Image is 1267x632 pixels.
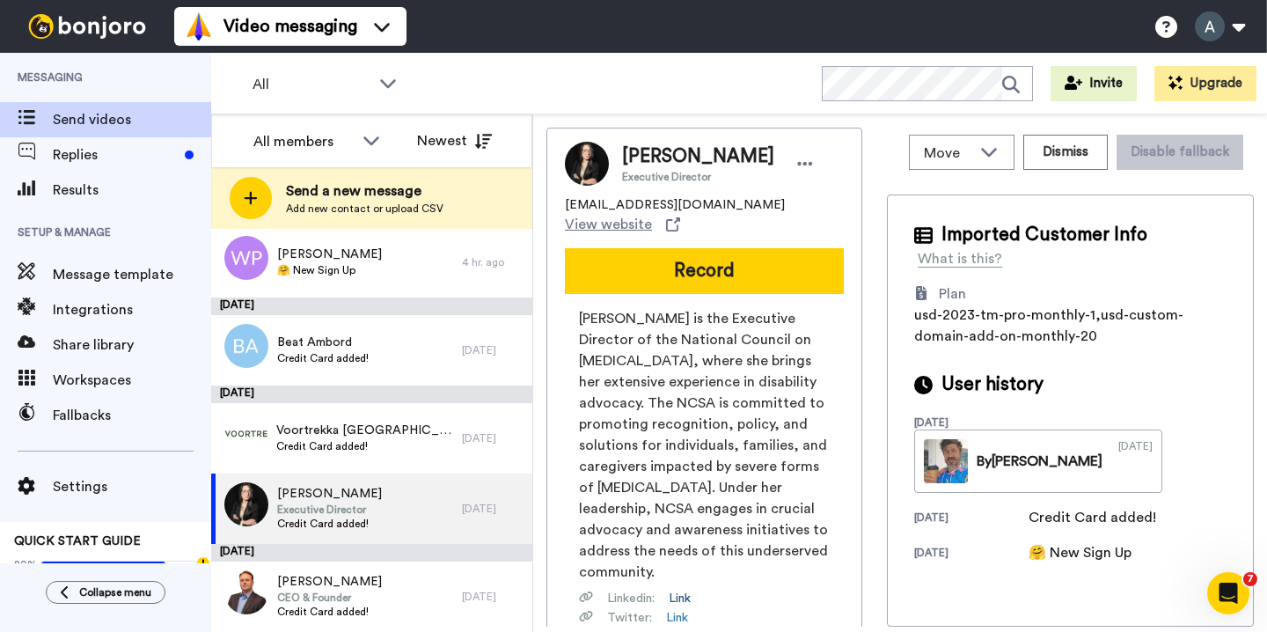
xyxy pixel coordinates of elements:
[21,14,153,39] img: bj-logo-header-white.svg
[914,511,1029,528] div: [DATE]
[622,143,774,170] span: [PERSON_NAME]
[462,255,524,269] div: 4 hr. ago
[1117,135,1243,170] button: Disable fallback
[14,557,37,571] span: 80%
[1118,439,1153,483] div: [DATE]
[918,248,1002,269] div: What is this?
[277,351,369,365] span: Credit Card added!
[404,123,505,158] button: Newest
[462,590,524,604] div: [DATE]
[914,546,1029,563] div: [DATE]
[224,236,268,280] img: wp.png
[1154,66,1256,101] button: Upgrade
[1029,542,1132,563] div: 🤗 New Sign Up
[253,74,370,95] span: All
[622,170,774,184] span: Executive Director
[939,283,966,305] div: Plan
[941,222,1147,248] span: Imported Customer Info
[977,451,1102,472] div: By [PERSON_NAME]
[53,370,211,391] span: Workspaces
[53,109,211,130] span: Send videos
[211,544,532,562] div: [DATE]
[565,214,652,235] span: View website
[277,573,382,591] span: [PERSON_NAME]
[276,439,453,453] span: Credit Card added!
[277,263,382,277] span: 🤗 New Sign Up
[53,144,178,165] span: Replies
[195,555,211,571] div: Tooltip anchor
[565,248,844,294] button: Record
[277,517,382,531] span: Credit Card added!
[565,196,785,214] span: [EMAIL_ADDRESS][DOMAIN_NAME]
[211,386,532,403] div: [DATE]
[607,590,655,607] span: Linkedin :
[185,12,213,40] img: vm-color.svg
[924,143,971,164] span: Move
[79,585,151,599] span: Collapse menu
[277,503,382,517] span: Executive Director
[565,142,609,186] img: Image of Jackie Kancir
[286,180,443,202] span: Send a new message
[669,590,691,607] a: Link
[277,605,382,619] span: Credit Card added!
[53,476,211,497] span: Settings
[277,334,369,351] span: Beat Ambord
[565,214,680,235] a: View website
[1023,135,1108,170] button: Dismiss
[253,131,354,152] div: All members
[941,371,1044,398] span: User history
[224,482,268,526] img: 60e1253f-69d7-4830-b173-74420cd7c38d.jpg
[607,609,652,627] span: Twitter :
[462,502,524,516] div: [DATE]
[223,412,267,456] img: b5fc34a2-4e68-44c3-91c9-b748731208ce.png
[462,431,524,445] div: [DATE]
[286,202,443,216] span: Add new contact or upload CSV
[276,422,453,439] span: Voortrekka [GEOGRAPHIC_DATA]
[14,535,141,547] span: QUICK START GUIDE
[211,298,532,315] div: [DATE]
[914,430,1162,493] a: By[PERSON_NAME][DATE]
[53,180,211,201] span: Results
[53,299,211,320] span: Integrations
[223,14,357,39] span: Video messaging
[277,591,382,605] span: CEO & Founder
[924,439,968,483] img: 6e73e843-c1fe-4b32-a97a-ac8d8d410e7b-thumb.jpg
[53,405,211,426] span: Fallbacks
[224,324,268,368] img: ba.png
[1207,572,1249,614] iframe: Intercom live chat
[53,264,211,285] span: Message template
[666,609,688,627] a: Link
[224,570,268,614] img: d3726ee5-7d4c-4ffa-a15e-b8acb469aeb3.jpg
[46,581,165,604] button: Collapse menu
[1051,66,1137,101] button: Invite
[914,415,1029,430] div: [DATE]
[277,246,382,263] span: [PERSON_NAME]
[277,485,382,503] span: [PERSON_NAME]
[53,334,211,356] span: Share library
[914,308,1183,343] span: usd-2023-tm-pro-monthly-1,usd-custom-domain-add-on-monthly-20
[1243,572,1257,586] span: 7
[462,343,524,357] div: [DATE]
[1029,507,1156,528] div: Credit Card added!
[579,308,830,583] span: [PERSON_NAME] is the Executive Director of the National Council on [MEDICAL_DATA], where she brin...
